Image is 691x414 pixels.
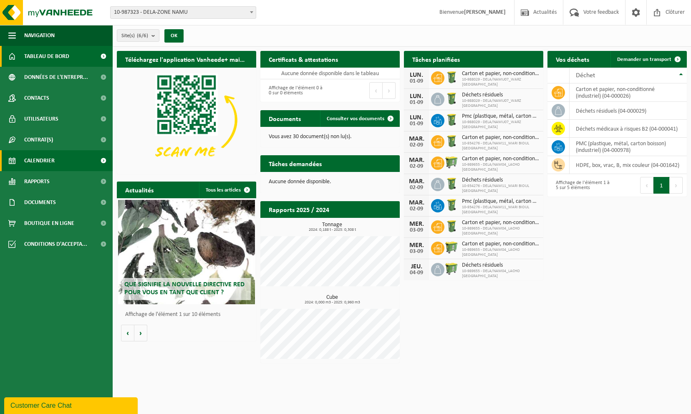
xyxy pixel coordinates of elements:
span: Navigation [24,25,55,46]
td: HDPE, box, vrac, B, mix couleur (04-001642) [570,156,687,174]
div: MER. [408,221,425,227]
button: Next [670,177,683,194]
span: 10-989655 - DELA/NAM04_LACHO [GEOGRAPHIC_DATA] [462,226,539,236]
span: 10-987323 - DELA-ZONE NAMU [110,6,256,19]
span: Contacts [24,88,49,109]
span: Carton et papier, non-conditionné (industriel) [462,134,539,141]
span: 10-934276 - DELA/NAM11_MARI BIOUL [GEOGRAPHIC_DATA] [462,184,539,194]
span: Carton et papier, non-conditionné (industriel) [462,220,539,226]
p: Vous avez 30 document(s) non lu(s). [269,134,391,140]
td: déchets médicaux à risques B2 (04-000041) [570,120,687,138]
button: 1 [653,177,670,194]
a: Que signifie la nouvelle directive RED pour vous en tant que client ? [118,200,255,304]
iframe: chat widget [4,396,139,414]
h3: Tonnage [265,222,400,232]
div: Affichage de l'élément 0 à 0 sur 0 éléments [265,81,326,100]
button: Volgende [134,325,147,341]
div: 01-09 [408,100,425,106]
div: 01-09 [408,78,425,84]
a: Consulter vos documents [320,110,399,127]
div: MAR. [408,157,425,164]
h2: Documents [260,110,309,126]
div: MER. [408,242,425,249]
p: Aucune donnée disponible. [269,179,391,185]
img: WB-0240-HPE-GN-50 [444,219,459,233]
button: Site(s)(6/6) [117,29,159,42]
button: Previous [640,177,653,194]
td: carton et papier, non-conditionné (industriel) (04-000026) [570,83,687,102]
div: MAR. [408,136,425,142]
span: Carton et papier, non-conditionné (industriel) [462,156,539,162]
span: Boutique en ligne [24,213,74,234]
span: Utilisateurs [24,109,58,129]
div: 02-09 [408,142,425,148]
span: Tableau de bord [24,46,69,67]
a: Consulter les rapports [327,217,399,234]
a: Demander un transport [610,51,686,68]
div: JEU. [408,263,425,270]
h2: Certificats & attestations [260,51,346,67]
span: Déchets résiduels [462,262,539,269]
span: Contrat(s) [24,129,53,150]
div: 02-09 [408,206,425,212]
div: Affichage de l'élément 1 à 5 sur 5 éléments [552,176,613,194]
span: 10-934276 - DELA/NAM11_MARI BIOUL [GEOGRAPHIC_DATA] [462,205,539,215]
button: OK [164,29,184,43]
span: Carton et papier, non-conditionné (industriel) [462,241,539,247]
h2: Tâches planifiées [404,51,468,67]
div: 02-09 [408,185,425,191]
strong: [PERSON_NAME] [464,9,506,15]
h2: Rapports 2025 / 2024 [260,201,338,217]
h2: Actualités [117,182,162,198]
span: 10-988029 - DELA/NAMU07_WARZ [GEOGRAPHIC_DATA] [462,77,539,87]
button: Vorige [121,325,134,341]
div: 03-09 [408,227,425,233]
img: Download de VHEPlus App [117,68,256,172]
span: 10-934276 - DELA/NAM11_MARI BIOUL [GEOGRAPHIC_DATA] [462,141,539,151]
span: Déchet [576,72,595,79]
span: Calendrier [24,150,55,171]
span: Données de l'entrepr... [24,67,88,88]
img: WB-0660-HPE-GN-50 [444,240,459,255]
span: 10-989655 - DELA/NAM04_LACHO [GEOGRAPHIC_DATA] [462,269,539,279]
img: WB-0240-HPE-GN-50 [444,91,459,106]
span: 2024: 0,188 t - 2025: 0,308 t [265,228,400,232]
div: LUN. [408,93,425,100]
span: Conditions d'accepta... [24,234,87,255]
button: Next [383,82,396,99]
td: déchets résiduels (04-000029) [570,102,687,120]
div: LUN. [408,114,425,121]
div: LUN. [408,72,425,78]
span: Demander un transport [617,57,671,62]
span: 10-988029 - DELA/NAMU07_WARZ [GEOGRAPHIC_DATA] [462,98,539,109]
count: (6/6) [137,33,148,38]
td: PMC (plastique, métal, carton boisson) (industriel) (04-000978) [570,138,687,156]
img: WB-0240-HPE-GN-50 [444,177,459,191]
img: WB-0240-HPE-GN-50 [444,70,459,84]
span: Pmc (plastique, métal, carton boisson) (industriel) [462,113,539,120]
span: Documents [24,192,56,213]
a: Tous les articles [199,182,255,198]
h2: Vos déchets [547,51,598,67]
td: Aucune donnée disponible dans le tableau [260,68,400,79]
button: Previous [369,82,383,99]
span: Déchets résiduels [462,92,539,98]
span: Consulter vos documents [327,116,384,121]
span: 10-989655 - DELA/NAM04_LACHO [GEOGRAPHIC_DATA] [462,247,539,257]
img: WB-0240-HPE-GN-50 [444,134,459,148]
div: 04-09 [408,270,425,276]
span: Déchets résiduels [462,177,539,184]
span: Carton et papier, non-conditionné (industriel) [462,71,539,77]
h2: Téléchargez l'application Vanheede+ maintenant! [117,51,256,67]
h3: Cube [265,295,400,305]
p: Affichage de l'élément 1 sur 10 éléments [125,312,252,318]
span: Que signifie la nouvelle directive RED pour vous en tant que client ? [124,281,245,296]
span: 10-988029 - DELA/NAMU07_WARZ [GEOGRAPHIC_DATA] [462,120,539,130]
span: Rapports [24,171,50,192]
span: 2024: 0,000 m3 - 2025: 0,960 m3 [265,300,400,305]
span: Site(s) [121,30,148,42]
span: Pmc (plastique, métal, carton boisson) (industriel) [462,198,539,205]
div: 02-09 [408,164,425,169]
img: WB-0240-HPE-GN-50 [444,198,459,212]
